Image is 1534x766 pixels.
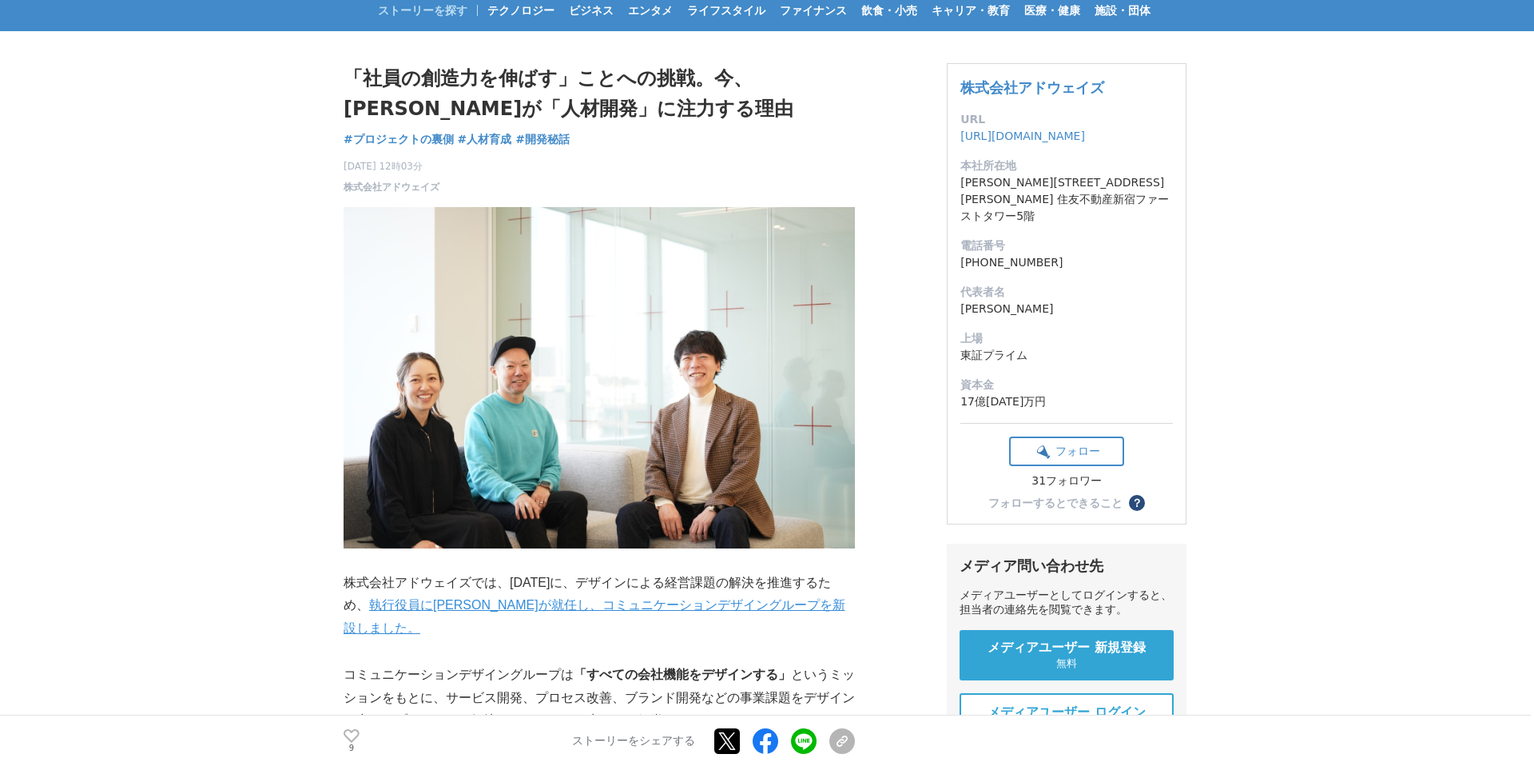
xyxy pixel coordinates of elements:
a: メディアユーザー ログイン 既に登録済みの方はこちら [960,693,1174,747]
button: フォロー [1009,437,1124,466]
span: メディアユーザー 新規登録 [988,640,1146,656]
p: ストーリーをシェアする [572,734,695,748]
a: #プロジェクトの裏側 [344,131,454,148]
a: #人材育成 [458,131,512,148]
dt: 本社所在地 [960,158,1173,174]
a: メディアユーザー 新規登録 無料 [960,630,1174,680]
span: 無料 [1056,656,1077,671]
dt: 資本金 [960,377,1173,393]
dt: 電話番号 [960,237,1173,254]
button: ？ [1129,495,1145,511]
span: ？ [1131,497,1143,509]
span: ファイナンス [773,3,853,18]
div: メディア問い合わせ先 [960,557,1174,576]
dd: [PERSON_NAME][STREET_ADDRESS][PERSON_NAME] 住友不動産新宿ファーストタワー5階 [960,174,1173,225]
span: #プロジェクトの裏側 [344,132,454,146]
span: 飲食・小売 [855,3,924,18]
span: 医療・健康 [1018,3,1087,18]
strong: 「すべての会社機能をデザインする」 [574,668,791,681]
span: エンタメ [622,3,679,18]
span: 施設・団体 [1088,3,1157,18]
span: #人材育成 [458,132,512,146]
p: 9 [344,744,360,752]
dd: 東証プライム [960,347,1173,364]
dd: [PHONE_NUMBER] [960,254,1173,271]
p: コミュニケーションデザイングループは というミッションをもとに、サービス開発、プロセス改善、ブランド開発などの事業課題をデザインの力でアプローチし、解決していくために生まれた組織です。 [344,664,855,732]
div: 31フォロワー [1009,474,1124,489]
a: 株式会社アドウェイズ [960,79,1104,96]
a: 執行役員に[PERSON_NAME]が就任し、コミュニケーションデザイングループを新設しました。 [344,598,845,635]
a: #開発秘話 [515,131,570,148]
a: 株式会社アドウェイズ [344,180,439,194]
dt: 上場 [960,330,1173,347]
a: [URL][DOMAIN_NAME] [960,130,1085,142]
span: [DATE] 12時03分 [344,159,439,174]
div: フォローするとできること [988,497,1123,509]
p: 株式会社アドウェイズでは、[DATE]に、デザインによる経営課題の解決を推進するため、 [344,572,855,640]
dd: [PERSON_NAME] [960,301,1173,317]
h1: 「社員の創造力を伸ばす」ことへの挑戦。今、[PERSON_NAME]が「人材開発」に注力する理由 [344,63,855,125]
span: ビジネス [562,3,620,18]
span: キャリア・教育 [925,3,1016,18]
dt: URL [960,111,1173,128]
img: thumbnail_fdf02030-e2b2-11ef-b426-3d7edae45f4f.JPG [344,207,855,549]
span: メディアユーザー ログイン [988,704,1146,721]
span: #開発秘話 [515,132,570,146]
div: メディアユーザーとしてログインすると、担当者の連絡先を閲覧できます。 [960,588,1174,617]
dt: 代表者名 [960,284,1173,301]
span: ライフスタイル [681,3,772,18]
dd: 17億[DATE]万円 [960,393,1173,410]
span: テクノロジー [481,3,561,18]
